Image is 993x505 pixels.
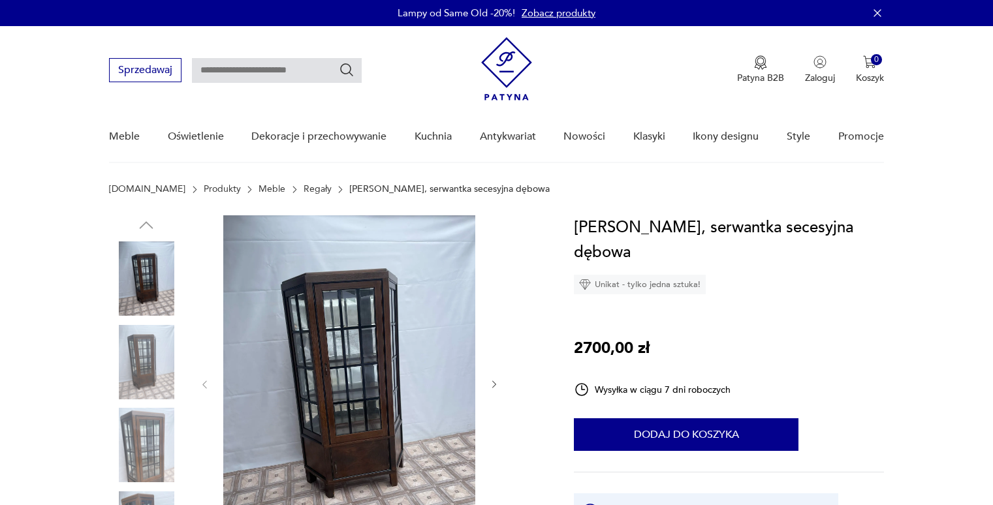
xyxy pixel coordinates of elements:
[856,72,884,84] p: Koszyk
[574,382,731,397] div: Wysyłka w ciągu 7 dni roboczych
[579,279,591,290] img: Ikona diamentu
[109,184,185,194] a: [DOMAIN_NAME]
[304,184,332,194] a: Regały
[693,112,759,162] a: Ikony designu
[109,408,183,482] img: Zdjęcie produktu Witryna, serwantka secesyjna dębowa
[574,336,650,361] p: 2700,00 zł
[109,58,181,82] button: Sprzedawaj
[863,55,876,69] img: Ikona koszyka
[805,55,835,84] button: Zaloguj
[871,54,882,65] div: 0
[633,112,665,162] a: Klasyki
[754,55,767,70] img: Ikona medalu
[574,275,706,294] div: Unikat - tylko jedna sztuka!
[398,7,515,20] p: Lampy od Same Old -20%!
[481,37,532,100] img: Patyna - sklep z meblami i dekoracjami vintage
[805,72,835,84] p: Zaloguj
[574,215,884,265] h1: [PERSON_NAME], serwantka secesyjna dębowa
[737,72,784,84] p: Patyna B2B
[109,325,183,399] img: Zdjęcie produktu Witryna, serwantka secesyjna dębowa
[574,418,798,451] button: Dodaj do koszyka
[259,184,285,194] a: Meble
[415,112,452,162] a: Kuchnia
[813,55,827,69] img: Ikonka użytkownika
[856,55,884,84] button: 0Koszyk
[109,241,183,316] img: Zdjęcie produktu Witryna, serwantka secesyjna dębowa
[204,184,241,194] a: Produkty
[109,67,181,76] a: Sprzedawaj
[563,112,605,162] a: Nowości
[787,112,810,162] a: Style
[109,112,140,162] a: Meble
[522,7,595,20] a: Zobacz produkty
[480,112,536,162] a: Antykwariat
[737,55,784,84] button: Patyna B2B
[838,112,884,162] a: Promocje
[339,62,355,78] button: Szukaj
[168,112,224,162] a: Oświetlenie
[251,112,386,162] a: Dekoracje i przechowywanie
[737,55,784,84] a: Ikona medaluPatyna B2B
[349,184,550,194] p: [PERSON_NAME], serwantka secesyjna dębowa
